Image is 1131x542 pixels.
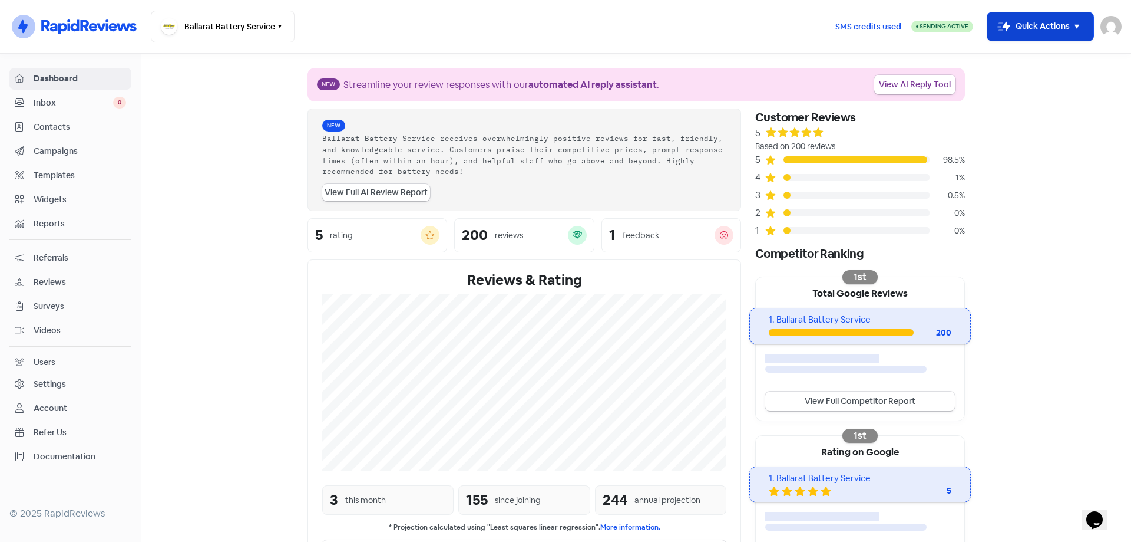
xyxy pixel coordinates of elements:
div: Streamline your review responses with our . [343,78,659,92]
button: Quick Actions [987,12,1093,41]
a: SMS credits used [825,19,911,32]
div: reviews [495,229,523,242]
div: feedback [623,229,659,242]
div: Ballarat Battery Service receives overwhelmingly positive reviews for fast, friendly, and knowled... [322,133,726,177]
a: Documentation [9,446,131,468]
a: View AI Reply Tool [874,75,955,94]
div: Users [34,356,55,369]
b: automated AI reply assistant [528,78,657,91]
div: Based on 200 reviews [755,140,965,153]
a: Sending Active [911,19,973,34]
span: Contacts [34,121,126,133]
span: Surveys [34,300,126,313]
div: Settings [34,378,66,390]
div: 3 [755,188,765,202]
div: 200 [462,228,488,242]
div: Reviews & Rating [322,270,726,291]
span: Refer Us [34,426,126,439]
span: SMS credits used [835,21,901,33]
a: Contacts [9,116,131,138]
a: Users [9,352,131,373]
span: Inbox [34,97,113,109]
a: Settings [9,373,131,395]
span: Documentation [34,451,126,463]
div: 155 [466,490,488,511]
a: More information. [600,523,660,532]
div: since joining [495,494,541,507]
span: Campaigns [34,145,126,157]
div: Account [34,402,67,415]
a: Widgets [9,189,131,211]
div: 1. Ballarat Battery Service [769,313,951,327]
div: rating [330,229,353,242]
span: Videos [34,324,126,337]
a: 1feedback [601,218,741,252]
span: Sending Active [920,22,968,30]
a: View Full Competitor Report [765,392,955,411]
div: 244 [603,490,627,511]
a: Campaigns [9,140,131,162]
div: annual projection [634,494,700,507]
div: 0% [930,225,965,237]
span: 0 [113,97,126,109]
a: Reviews [9,271,131,293]
img: User [1100,16,1122,37]
small: * Projection calculated using "Least squares linear regression". [322,522,726,533]
div: 2 [755,206,765,220]
a: Referrals [9,247,131,269]
div: 200 [914,327,951,339]
div: Competitor Ranking [755,245,965,262]
a: Account [9,398,131,419]
a: Templates [9,165,131,186]
div: 5 [315,228,323,242]
iframe: chat widget [1082,495,1119,530]
a: Videos [9,320,131,341]
span: Reports [34,218,126,230]
div: 1 [755,224,765,238]
button: Ballarat Battery Service [151,11,295,42]
span: Referrals [34,252,126,264]
div: 5 [904,485,951,497]
span: Dashboard [34,73,126,85]
span: New [317,78,340,90]
div: 98.5% [930,154,965,166]
div: 3 [330,490,338,511]
a: View Full AI Review Report [322,184,430,201]
a: Surveys [9,295,131,317]
a: Dashboard [9,68,131,90]
a: 200reviews [454,218,594,252]
div: 1 [609,228,616,242]
div: 1st [842,270,878,284]
div: Rating on Google [756,436,964,467]
div: Customer Reviews [755,109,965,126]
div: 1. Ballarat Battery Service [769,472,951,485]
a: Refer Us [9,422,131,444]
a: Reports [9,213,131,235]
div: Total Google Reviews [756,277,964,308]
div: this month [345,494,386,507]
div: 4 [755,170,765,185]
div: 0% [930,207,965,219]
div: 5 [755,153,765,167]
span: Widgets [34,193,126,206]
span: Templates [34,169,126,182]
a: Inbox 0 [9,92,131,114]
div: 5 [755,126,760,140]
span: Reviews [34,276,126,288]
div: 0.5% [930,189,965,202]
div: 1st [842,429,878,443]
div: © 2025 RapidReviews [9,507,131,521]
div: 1% [930,172,965,184]
span: New [322,120,345,132]
a: 5rating [307,218,447,252]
